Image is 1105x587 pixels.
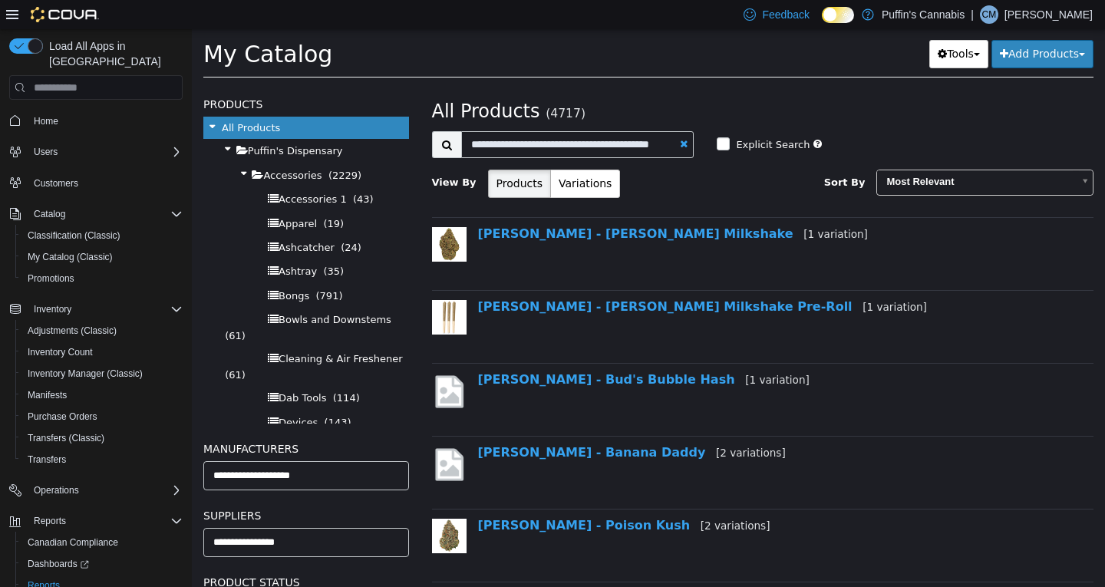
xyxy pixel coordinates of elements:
span: Classification (Classic) [28,229,120,242]
span: (19) [131,189,152,200]
button: Classification (Classic) [15,225,189,246]
span: My Catalog [12,12,140,38]
button: Customers [3,172,189,194]
span: Inventory [34,303,71,315]
span: Transfers (Classic) [28,432,104,444]
button: Transfers (Classic) [15,427,189,449]
span: (43) [161,164,182,176]
span: Sort By [632,147,674,159]
div: Curtis Muir [980,5,998,24]
button: Inventory [28,300,78,318]
span: View By [240,147,285,159]
button: Users [28,143,64,161]
a: Canadian Compliance [21,533,124,552]
a: [PERSON_NAME] - Bud's Bubble Hash[1 variation] [286,343,618,358]
button: Inventory Count [15,341,189,363]
span: Purchase Orders [21,407,183,426]
span: Bowls and Downstems [87,285,200,296]
p: | [971,5,974,24]
span: Purchase Orders [28,411,97,423]
h5: Manufacturers [12,411,217,429]
span: Adjustments (Classic) [28,325,117,337]
button: Canadian Compliance [15,532,189,553]
a: Home [28,112,64,130]
span: (2229) [137,140,170,152]
button: Manifests [15,384,189,406]
span: Classification (Classic) [21,226,183,245]
span: Dab Tools [87,363,134,374]
span: CM [982,5,997,24]
a: Inventory Manager (Classic) [21,364,149,383]
small: [1 variation] [671,272,735,284]
small: [2 variations] [524,417,594,430]
span: Most Relevant [685,141,881,165]
span: Load All Apps in [GEOGRAPHIC_DATA] [43,38,183,69]
span: Canadian Compliance [28,536,118,549]
img: missing-image.png [240,344,275,381]
span: Catalog [34,208,65,220]
small: [1 variation] [553,345,618,357]
a: Purchase Orders [21,407,104,426]
a: [PERSON_NAME] - [PERSON_NAME] Milkshake[1 variation] [286,197,676,212]
span: Manifests [21,386,183,404]
button: Catalog [28,205,71,223]
a: [PERSON_NAME] - [PERSON_NAME] Milkshake Pre-Roll[1 variation] [286,270,735,285]
span: (143) [133,387,160,399]
span: Reports [34,515,66,527]
button: Variations [358,140,428,169]
a: Adjustments (Classic) [21,322,123,340]
span: Accessories 1 [87,164,155,176]
p: [PERSON_NAME] [1004,5,1093,24]
span: Puffin's Dispensary [56,116,151,127]
a: Most Relevant [684,140,902,167]
span: Inventory Count [28,346,93,358]
span: (791) [124,261,151,272]
span: Dashboards [28,558,89,570]
span: (61) [33,301,54,312]
span: All Products [240,71,348,93]
button: Purchase Orders [15,406,189,427]
span: Canadian Compliance [21,533,183,552]
a: [PERSON_NAME] - Banana Daddy[2 variations] [286,416,594,430]
a: Promotions [21,269,81,288]
button: Inventory Manager (Classic) [15,363,189,384]
span: Users [34,146,58,158]
span: Transfers [28,453,66,466]
span: Catalog [28,205,183,223]
img: 150 [240,271,275,305]
span: Operations [34,484,79,496]
a: Dashboards [15,553,189,575]
span: Dark Mode [822,23,823,24]
span: Inventory Manager (Classic) [28,368,143,380]
button: Home [3,109,189,131]
span: Inventory Count [21,343,183,361]
button: Tools [737,11,797,39]
span: Home [34,115,58,127]
button: Inventory [3,298,189,320]
span: Home [28,110,183,130]
span: Promotions [28,272,74,285]
span: Reports [28,512,183,530]
button: Operations [3,480,189,501]
button: Operations [28,481,85,500]
p: Puffin's Cannabis [882,5,965,24]
button: Adjustments (Classic) [15,320,189,341]
img: 150 [240,490,275,524]
span: Inventory Manager (Classic) [21,364,183,383]
button: Users [3,141,189,163]
span: Transfers [21,450,183,469]
input: Dark Mode [822,7,854,23]
small: [2 variations] [509,490,579,503]
button: Promotions [15,268,189,289]
span: Transfers (Classic) [21,429,183,447]
a: Inventory Count [21,343,99,361]
img: 150 [240,198,275,232]
span: Dashboards [21,555,183,573]
span: My Catalog (Classic) [28,251,113,263]
span: My Catalog (Classic) [21,248,183,266]
button: Transfers [15,449,189,470]
h5: Suppliers [12,477,217,496]
small: [1 variation] [612,199,676,211]
span: Manifests [28,389,67,401]
button: My Catalog (Classic) [15,246,189,268]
